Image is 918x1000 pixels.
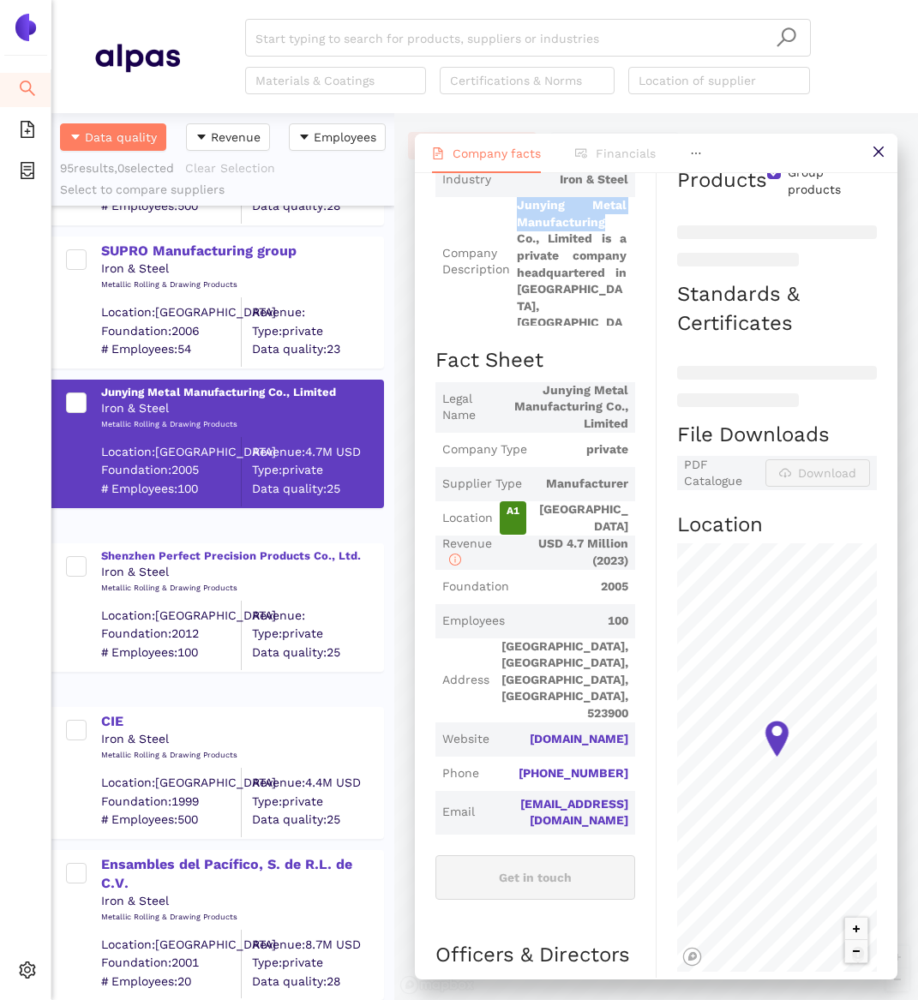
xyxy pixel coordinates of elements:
[19,74,36,108] span: search
[575,147,587,159] span: fund-view
[101,322,241,339] span: Foundation: 2006
[101,279,382,290] div: Metallic Rolling & Drawing Products
[516,578,628,596] span: 2005
[252,644,382,662] span: Data quality: 25
[252,936,382,953] div: Revenue: 8.7M USD
[677,421,877,450] h2: File Downloads
[677,280,877,338] h2: Standards & Certificates
[252,481,382,498] span: Data quality: 25
[101,443,241,460] div: Location: [GEOGRAPHIC_DATA]
[101,564,382,581] div: Iron & Steel
[684,457,759,490] span: PDF Catalogue
[442,731,489,748] span: Website
[19,156,36,190] span: container
[442,391,480,424] span: Legal Name
[442,441,527,458] span: Company Type
[101,893,382,910] div: Iron & Steel
[496,638,628,722] span: [GEOGRAPHIC_DATA], [GEOGRAPHIC_DATA], [GEOGRAPHIC_DATA], [GEOGRAPHIC_DATA], 523900
[101,385,382,400] div: Junying Metal Manufacturing Co., Limited
[186,123,270,151] button: caret-downRevenue
[690,147,702,159] span: ellipsis
[252,973,382,990] span: Data quality: 28
[442,613,505,630] span: Employees
[442,804,475,821] span: Email
[101,304,241,321] div: Location: [GEOGRAPHIC_DATA]
[94,36,180,79] img: Homepage
[682,947,702,967] a: Mapbox logo
[252,322,382,339] span: Type: private
[252,626,382,643] span: Type: private
[252,955,382,972] span: Type: private
[19,115,36,149] span: file-add
[442,672,489,689] span: Address
[596,147,656,160] span: Financials
[435,346,635,375] h2: Fact Sheet
[517,197,628,326] span: Junying Metal Manufacturing Co., Limited is a private company headquartered in [GEOGRAPHIC_DATA],...
[529,476,628,493] span: Manufacturer
[442,765,479,782] span: Phone
[776,27,797,48] span: search
[19,955,36,990] span: setting
[60,161,174,175] span: 95 results, 0 selected
[298,131,310,145] span: caret-down
[252,341,382,358] span: Data quality: 23
[453,147,541,160] span: Company facts
[101,793,241,810] span: Foundation: 1999
[60,123,166,151] button: caret-downData quality
[252,793,382,810] span: Type: private
[101,911,382,922] div: Metallic Rolling & Drawing Products
[252,198,382,215] span: Data quality: 28
[101,418,382,429] div: Metallic Rolling & Drawing Products
[101,811,241,829] span: # Employees: 500
[859,134,897,172] button: close
[252,775,382,792] div: Revenue: 4.4M USD
[101,548,382,564] div: Shenzhen Perfect Precision Products Co., Ltd.
[101,955,241,972] span: Foundation: 2001
[498,171,628,189] span: Iron & Steel
[512,613,628,630] span: 100
[677,166,767,195] div: Products
[442,476,522,493] span: Supplier Type
[101,260,382,278] div: Iron & Steel
[101,731,382,748] div: Iron & Steel
[101,712,382,731] div: CIE
[101,626,241,643] span: Foundation: 2012
[101,644,241,662] span: # Employees: 100
[487,382,628,433] span: Junying Metal Manufacturing Co., Limited
[101,400,382,417] div: Iron & Steel
[845,918,867,940] button: Zoom in
[534,441,628,458] span: private
[101,607,241,624] div: Location: [GEOGRAPHIC_DATA]
[449,554,461,566] span: info-circle
[60,182,386,199] div: Select to compare suppliers
[101,936,241,953] div: Location: [GEOGRAPHIC_DATA]
[12,14,39,41] img: Logo
[252,811,382,829] span: Data quality: 25
[184,154,286,182] button: Clear Selection
[432,147,444,159] span: file-text
[85,128,157,147] span: Data quality
[500,501,526,535] span: A1
[289,123,386,151] button: caret-downEmployees
[442,510,493,527] span: Location
[101,198,241,215] span: # Employees: 500
[195,131,207,145] span: caret-down
[101,750,382,761] div: Metallic Rolling & Drawing Products
[435,941,635,970] h2: Officers & Directors
[845,940,867,962] button: Zoom out
[442,171,491,189] span: Industry
[101,973,241,990] span: # Employees: 20
[511,536,627,569] span: USD 4.7 Million (2023)
[442,245,510,278] span: Company Description
[677,543,877,972] canvas: Map
[101,242,382,260] div: SUPRO Manufacturing group
[101,582,382,593] div: Metallic Rolling & Drawing Products
[442,536,492,567] span: Revenue
[69,131,81,145] span: caret-down
[252,304,382,321] div: Revenue:
[211,128,261,147] span: Revenue
[252,443,382,460] div: Revenue: 4.7M USD
[101,855,382,894] div: Ensambles del Pacífico, S. de R.L. de C.V.
[781,165,877,198] span: Group products
[101,341,241,358] span: # Employees: 54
